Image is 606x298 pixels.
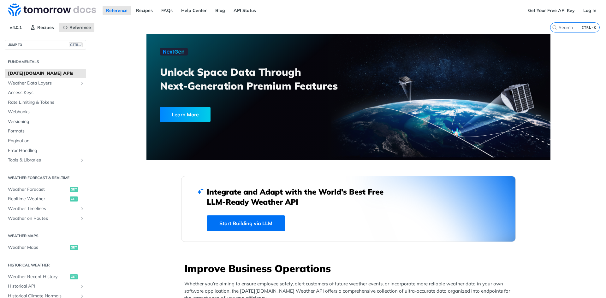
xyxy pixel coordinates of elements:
span: v4.0.1 [6,23,25,32]
a: Webhooks [5,107,86,117]
a: Pagination [5,136,86,146]
img: NextGen [160,48,188,56]
a: Weather on RoutesShow subpages for Weather on Routes [5,214,86,223]
a: Formats [5,126,86,136]
span: Weather Timelines [8,206,78,212]
h2: Weather Forecast & realtime [5,175,86,181]
a: Weather Mapsget [5,243,86,252]
span: get [70,196,78,202]
button: Show subpages for Historical API [80,284,85,289]
a: Start Building via LLM [207,215,285,231]
h3: Improve Business Operations [184,261,516,275]
a: Error Handling [5,146,86,155]
span: Weather Forecast [8,186,68,193]
a: Access Keys [5,88,86,97]
div: Learn More [160,107,211,122]
h2: Fundamentals [5,59,86,65]
h3: Unlock Space Data Through Next-Generation Premium Features [160,65,355,93]
span: Pagination [8,138,85,144]
a: Recipes [133,6,156,15]
a: [DATE][DOMAIN_NAME] APIs [5,69,86,78]
span: [DATE][DOMAIN_NAME] APIs [8,70,85,77]
a: FAQs [158,6,176,15]
a: Weather TimelinesShow subpages for Weather Timelines [5,204,86,213]
span: Weather Data Layers [8,80,78,86]
span: CTRL-/ [69,42,83,47]
span: Tools & Libraries [8,157,78,163]
a: Weather Recent Historyget [5,272,86,282]
a: API Status [230,6,259,15]
h2: Historical Weather [5,262,86,268]
button: Show subpages for Tools & Libraries [80,158,85,163]
a: Historical APIShow subpages for Historical API [5,282,86,291]
span: get [70,187,78,192]
a: Help Center [178,6,210,15]
span: get [70,245,78,250]
span: Webhooks [8,109,85,115]
span: Historical API [8,283,78,289]
span: Reference [69,25,91,30]
button: JUMP TOCTRL-/ [5,40,86,50]
a: Realtime Weatherget [5,194,86,204]
a: Weather Data LayersShow subpages for Weather Data Layers [5,79,86,88]
a: Versioning [5,117,86,126]
span: Access Keys [8,90,85,96]
a: Reference [103,6,131,15]
img: Tomorrow.io Weather API Docs [8,3,96,16]
a: Weather Forecastget [5,185,86,194]
a: Learn More [160,107,316,122]
svg: Search [552,25,557,30]
span: Weather Recent History [8,274,68,280]
kbd: CTRL-K [580,24,598,31]
a: Tools & LibrariesShow subpages for Tools & Libraries [5,155,86,165]
span: get [70,274,78,279]
span: Realtime Weather [8,196,68,202]
h2: Weather Maps [5,233,86,239]
h2: Integrate and Adapt with the World’s Best Free LLM-Ready Weather API [207,187,393,207]
span: Weather on Routes [8,215,78,222]
button: Show subpages for Weather Timelines [80,206,85,211]
span: Versioning [8,119,85,125]
span: Formats [8,128,85,134]
a: Blog [212,6,229,15]
span: Rate Limiting & Tokens [8,99,85,106]
a: Reference [59,23,94,32]
span: Error Handling [8,148,85,154]
a: Get Your Free API Key [525,6,578,15]
button: Show subpages for Weather on Routes [80,216,85,221]
span: Recipes [37,25,54,30]
a: Log In [580,6,600,15]
span: Weather Maps [8,244,68,251]
a: Recipes [27,23,57,32]
button: Show subpages for Weather Data Layers [80,81,85,86]
a: Rate Limiting & Tokens [5,98,86,107]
